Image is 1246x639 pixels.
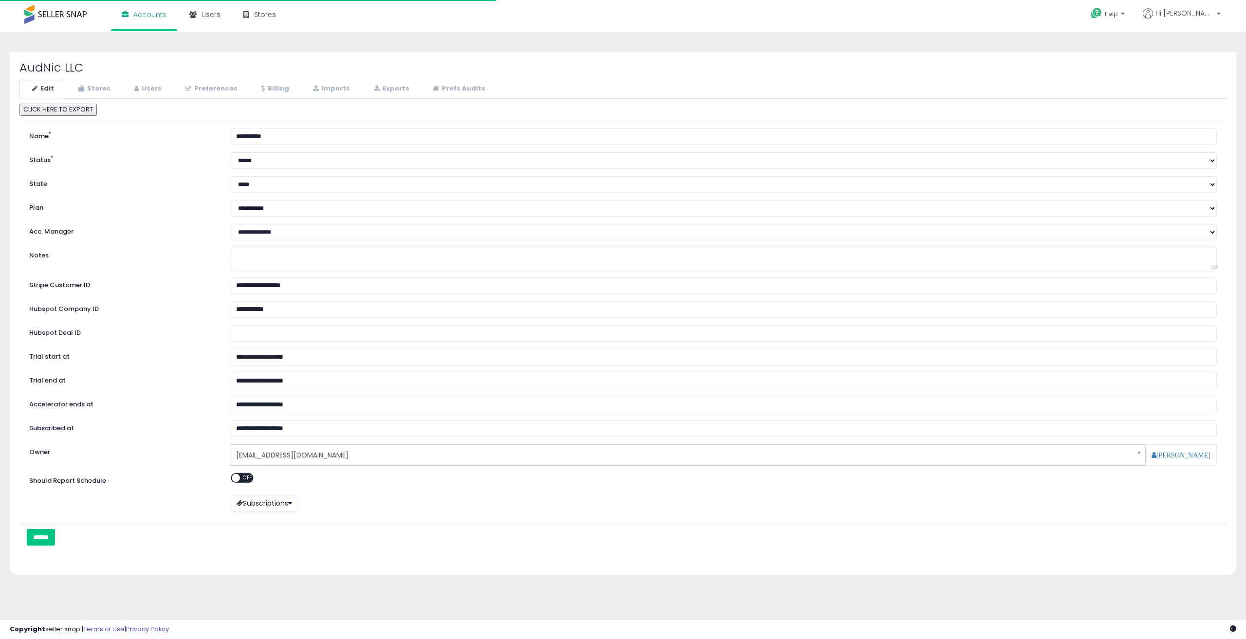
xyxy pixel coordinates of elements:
button: CLICK HERE TO EXPORT [19,104,97,116]
label: Owner [29,448,50,457]
label: Stripe Customer ID [22,277,222,290]
a: Exports [361,79,420,99]
a: [PERSON_NAME] [1152,452,1210,458]
a: Imports [300,79,360,99]
label: Notes [22,248,222,260]
span: Hi [PERSON_NAME] [1155,8,1214,18]
a: Stores [65,79,121,99]
label: Should Report Schedule [29,476,106,486]
i: Get Help [1090,7,1102,19]
h2: AudNic LLC [19,61,1227,74]
label: Accelerator ends at [22,397,222,409]
span: OFF [240,474,256,482]
a: Hi [PERSON_NAME] [1143,8,1221,30]
button: Subscriptions [230,495,298,511]
div: seller snap | | [10,625,169,634]
span: Help [1105,10,1118,18]
label: Subscribed at [22,420,222,433]
span: [EMAIL_ADDRESS][DOMAIN_NAME] [236,447,1127,463]
span: Accounts [133,10,166,19]
span: Stores [254,10,276,19]
label: Acc. Manager [22,224,222,237]
a: Privacy Policy [126,624,169,634]
a: Preferences [173,79,248,99]
a: Prefs Audits [421,79,495,99]
label: Hubspot Company ID [22,301,222,314]
label: Plan [22,200,222,213]
a: Terms of Use [83,624,125,634]
a: Billing [249,79,299,99]
label: Trial start at [22,349,222,362]
a: Edit [19,79,64,99]
label: Name [22,128,222,141]
span: Users [202,10,220,19]
label: Status [22,152,222,165]
label: State [22,176,222,189]
label: Trial end at [22,373,222,385]
label: Hubspot Deal ID [22,325,222,338]
a: Users [122,79,172,99]
strong: Copyright [10,624,45,634]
